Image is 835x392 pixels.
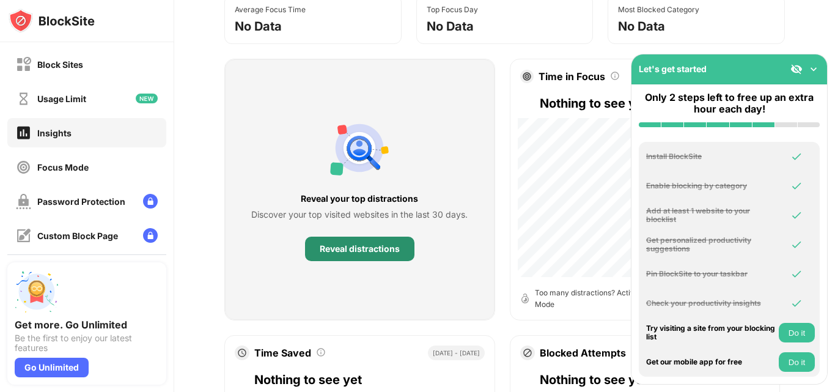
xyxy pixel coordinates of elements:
[639,64,707,74] div: Let's get started
[143,194,158,209] img: lock-menu.svg
[316,347,326,357] img: tooltip.svg
[37,231,118,241] div: Custom Block Page
[646,299,776,308] div: Check your productivity insights
[16,91,31,106] img: time-usage-off.svg
[779,323,815,342] button: Do it
[330,119,389,177] img: personal-suggestions.svg
[254,370,485,390] div: Nothing to see yet
[646,358,776,366] div: Get our mobile app for free
[251,192,468,205] div: Reveal your top distractions
[427,19,474,34] div: No Data
[790,150,803,163] img: omni-check.svg
[523,348,532,358] img: block-icon.svg
[320,244,400,254] div: Reveal distractions
[251,208,468,221] div: Discover your top visited websites in the last 30 days.
[37,59,83,70] div: Block Sites
[15,270,59,314] img: push-unlimited.svg
[37,128,72,138] div: Insights
[143,228,158,243] img: lock-menu.svg
[9,9,95,33] img: logo-blocksite.svg
[540,94,770,113] div: Nothing to see yet
[790,209,803,221] img: omni-check.svg
[235,5,306,14] div: Average Focus Time
[540,370,770,390] div: Nothing to see yet
[646,324,776,342] div: Try visiting a site from your blocking list
[136,94,158,103] img: new-icon.svg
[807,63,820,75] img: omni-setup-toggle.svg
[790,268,803,280] img: omni-check.svg
[790,63,803,75] img: eye-not-visible.svg
[646,270,776,278] div: Pin BlockSite to your taskbar
[16,160,31,175] img: focus-off.svg
[618,19,665,34] div: No Data
[15,319,159,331] div: Get more. Go Unlimited
[16,57,31,72] img: block-off.svg
[646,207,776,224] div: Add at least 1 website to your blocklist
[37,196,125,207] div: Password Protection
[15,358,89,377] div: Go Unlimited
[618,5,699,14] div: Most Blocked Category
[523,72,531,81] img: target.svg
[254,347,311,359] div: Time Saved
[520,294,530,303] img: open-timer.svg
[428,346,485,360] div: [DATE] - [DATE]
[646,182,776,190] div: Enable blocking by category
[539,70,605,83] div: Time in Focus
[646,152,776,161] div: Install BlockSite
[37,162,89,172] div: Focus Mode
[790,297,803,309] img: omni-check.svg
[535,287,680,310] div: Too many distractions? Activate Focus Mode
[427,5,478,14] div: Top Focus Day
[646,236,776,254] div: Get personalized productivity suggestions
[15,333,159,353] div: Be the first to enjoy our latest features
[790,239,803,251] img: omni-check.svg
[790,180,803,192] img: omni-check.svg
[610,71,620,81] img: tooltip.svg
[237,348,247,358] img: clock.svg
[235,19,282,34] div: No Data
[540,347,626,359] div: Blocked Attempts
[639,92,820,115] div: Only 2 steps left to free up an extra hour each day!
[16,125,31,141] img: insights-on.svg
[16,228,31,243] img: customize-block-page-off.svg
[37,94,86,104] div: Usage Limit
[779,352,815,372] button: Do it
[16,194,31,209] img: password-protection-off.svg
